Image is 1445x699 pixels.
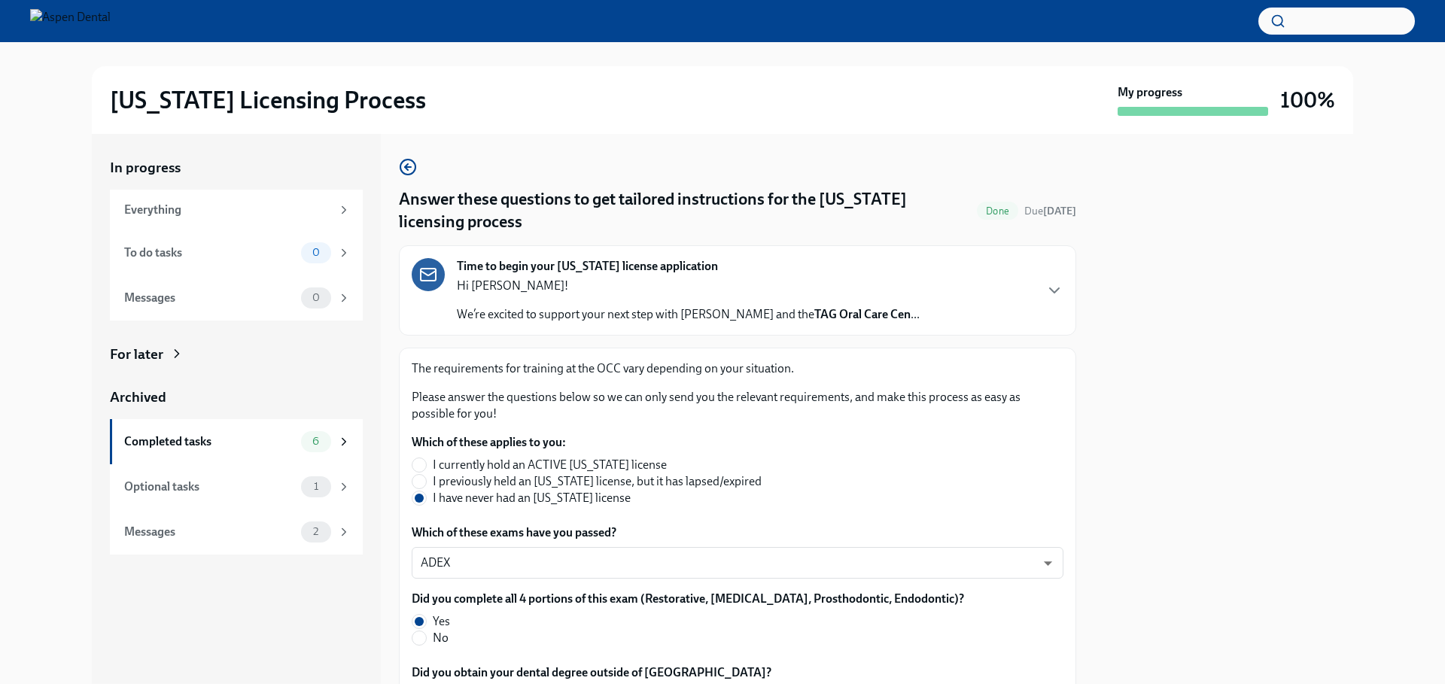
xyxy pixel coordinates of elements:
label: Which of these exams have you passed? [412,524,1063,541]
strong: TAG Oral Care Cen [814,307,911,321]
div: Completed tasks [124,433,295,450]
strong: Time to begin your [US_STATE] license application [457,258,718,275]
div: Everything [124,202,331,218]
a: Optional tasks1 [110,464,363,509]
span: 2 [304,526,327,537]
p: The requirements for training at the OCC vary depending on your situation. [412,360,1063,377]
img: Aspen Dental [30,9,111,33]
a: To do tasks0 [110,230,363,275]
a: For later [110,345,363,364]
span: I have never had an [US_STATE] license [433,490,631,506]
a: Messages2 [110,509,363,555]
strong: My progress [1118,84,1182,101]
p: We’re excited to support your next step with [PERSON_NAME] and the ... [457,306,920,323]
span: 0 [303,292,329,303]
label: Did you complete all 4 portions of this exam (Restorative, [MEDICAL_DATA], Prosthodontic, Endodon... [412,591,964,607]
h4: Answer these questions to get tailored instructions for the [US_STATE] licensing process [399,188,971,233]
p: Please answer the questions below so we can only send you the relevant requirements, and make thi... [412,389,1063,422]
a: Everything [110,190,363,230]
h3: 100% [1280,87,1335,114]
span: 0 [303,247,329,258]
span: July 12th, 2025 13:00 [1024,204,1076,218]
span: 6 [303,436,328,447]
label: Did you obtain your dental degree outside of [GEOGRAPHIC_DATA]? [412,664,771,681]
span: Done [977,205,1018,217]
span: Yes [433,613,450,630]
div: Messages [124,290,295,306]
span: I currently hold an ACTIVE [US_STATE] license [433,457,667,473]
a: Archived [110,387,363,407]
div: Messages [124,524,295,540]
span: I previously held an [US_STATE] license, but it has lapsed/expired [433,473,762,490]
div: Optional tasks [124,479,295,495]
div: For later [110,345,163,364]
span: No [433,630,449,646]
div: To do tasks [124,245,295,261]
div: ADEX [412,547,1063,579]
a: Messages0 [110,275,363,321]
label: Which of these applies to you: [412,434,774,451]
p: Hi [PERSON_NAME]! [457,278,920,294]
h2: [US_STATE] Licensing Process [110,85,426,115]
a: Completed tasks6 [110,419,363,464]
span: Due [1024,205,1076,217]
strong: [DATE] [1043,205,1076,217]
span: 1 [305,481,327,492]
a: In progress [110,158,363,178]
